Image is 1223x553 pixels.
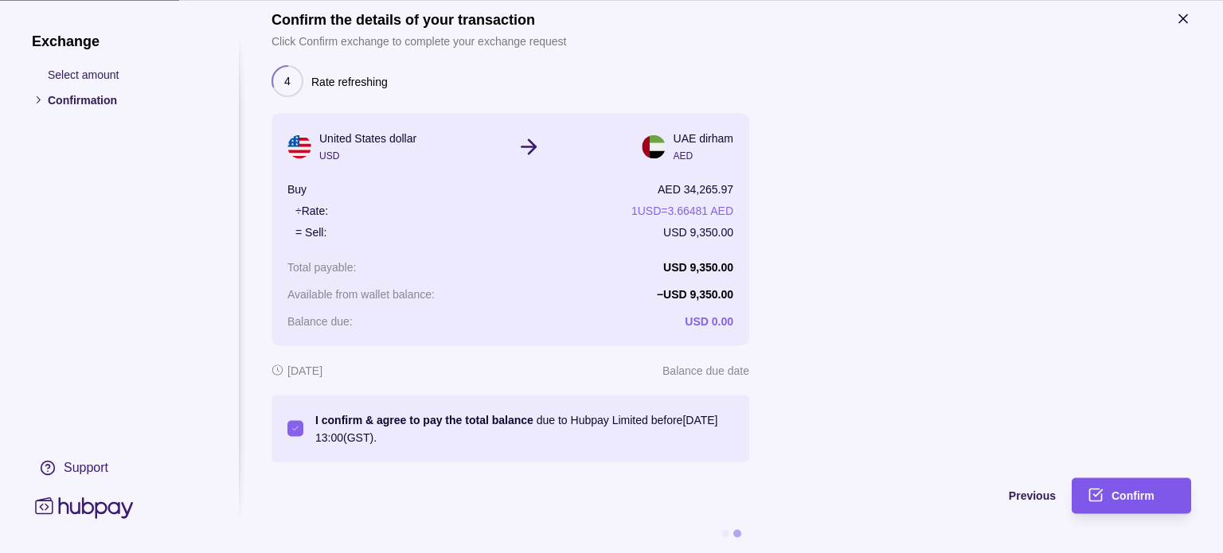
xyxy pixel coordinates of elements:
p: USD 9,350.00 [663,260,733,273]
p: Click Confirm exchange to complete your exchange request [272,32,566,49]
p: Select amount [48,65,207,83]
h1: Confirm the details of your transaction [272,10,566,28]
p: due to Hubpay Limited before [DATE] 13:00 (GST). [315,411,733,446]
h1: Exchange [32,32,207,49]
p: USD 9,350.00 [663,223,733,240]
button: Confirm [1072,477,1191,513]
p: Rate refreshing [311,72,388,90]
p: UAE dirham [674,129,733,146]
p: [DATE] [287,361,322,379]
p: AED 34,265.97 [658,180,733,197]
p: 1 USD = 3.66481 AED [631,201,733,219]
img: us [287,134,311,158]
p: I confirm & agree to pay the total balance [315,413,533,426]
span: Confirm [1112,490,1155,503]
span: Previous [1009,490,1056,503]
p: 4 [284,72,291,90]
p: Confirmation [48,91,207,108]
img: ae [642,134,666,158]
p: Available from wallet balance : [287,287,435,300]
p: United States dollar [319,129,416,146]
p: Buy [287,180,307,197]
p: Balance due date [662,361,749,379]
p: AED [674,146,733,164]
button: Previous [272,477,1056,513]
a: Support [32,450,207,484]
div: Support [64,458,108,476]
p: − USD 9,350.00 [657,287,733,300]
p: USD 0.00 [685,314,733,327]
p: ÷ Rate: [295,201,328,219]
p: USD [319,146,416,164]
p: Total payable : [287,260,356,273]
p: Balance due : [287,314,353,327]
p: = Sell: [295,223,326,240]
